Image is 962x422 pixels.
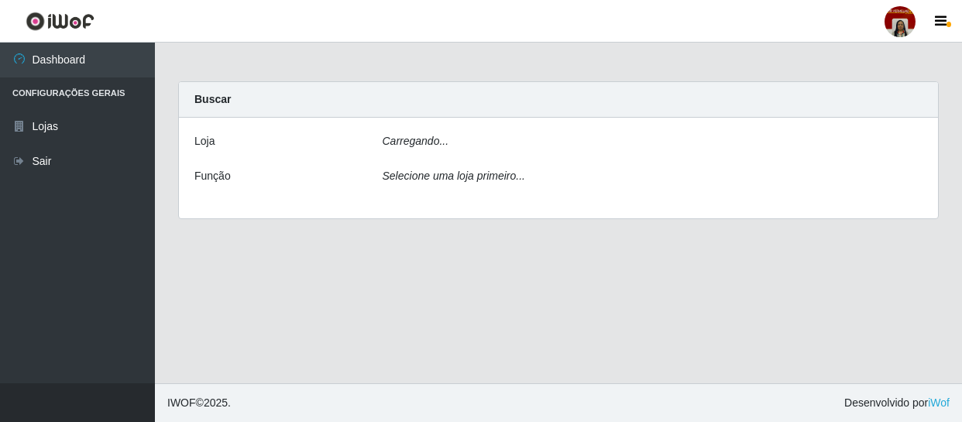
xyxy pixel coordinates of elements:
[167,395,231,411] span: © 2025 .
[167,396,196,409] span: IWOF
[194,168,231,184] label: Função
[383,135,449,147] i: Carregando...
[26,12,94,31] img: CoreUI Logo
[194,93,231,105] strong: Buscar
[383,170,525,182] i: Selecione uma loja primeiro...
[928,396,950,409] a: iWof
[194,133,215,149] label: Loja
[844,395,950,411] span: Desenvolvido por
